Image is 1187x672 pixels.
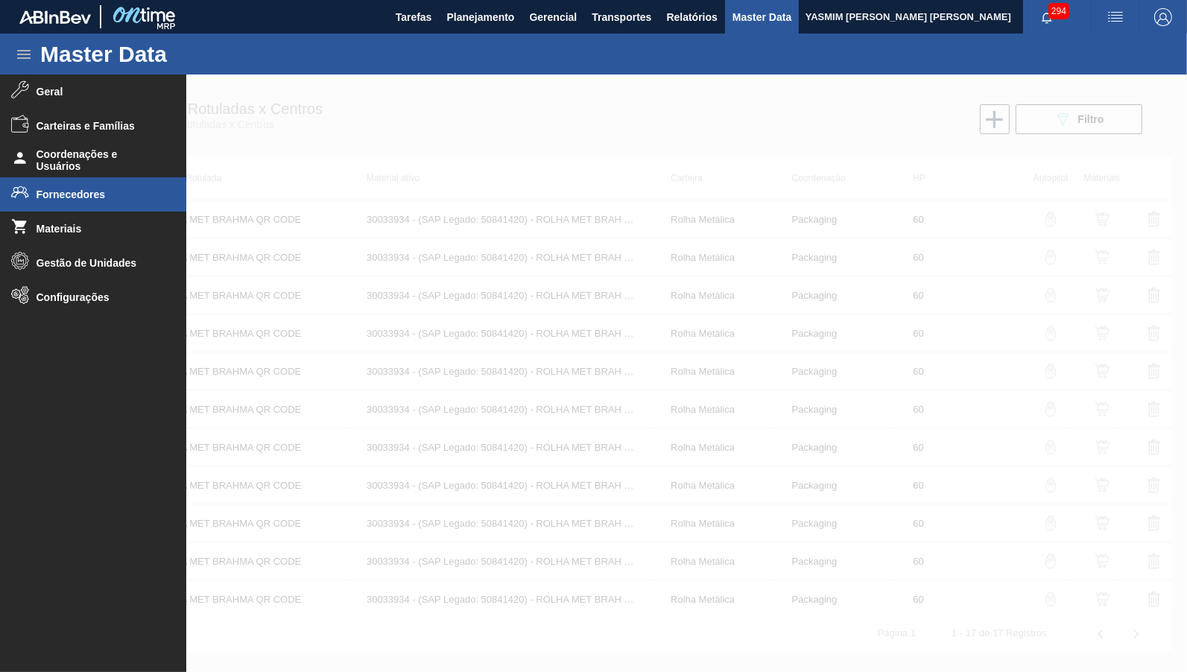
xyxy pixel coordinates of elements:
[666,8,717,26] span: Relatórios
[446,8,514,26] span: Planejamento
[1048,3,1069,19] span: 294
[1107,8,1124,26] img: userActions
[37,291,159,303] span: Configurações
[37,120,159,132] span: Carteiras e Famílias
[19,10,91,24] img: TNhmsLtSVTkK8tSr43FrP2fwEKptu5GPRR3wAAAABJRU5ErkJggg==
[37,86,159,98] span: Geral
[732,8,791,26] span: Master Data
[592,8,651,26] span: Transportes
[37,148,159,172] span: Coordenações e Usuários
[40,45,305,63] h1: Master Data
[37,257,159,269] span: Gestão de Unidades
[1154,8,1172,26] img: Logout
[530,8,577,26] span: Gerencial
[37,223,159,235] span: Materiais
[1023,7,1071,28] button: Notificações
[396,8,432,26] span: Tarefas
[37,188,159,200] span: Fornecedores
